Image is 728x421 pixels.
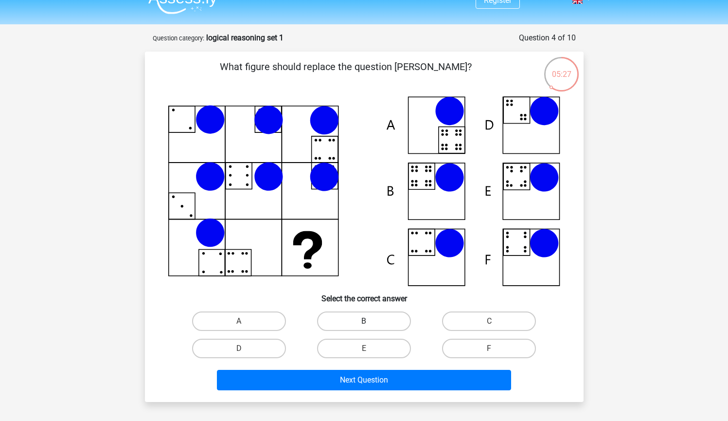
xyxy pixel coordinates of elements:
label: C [442,311,536,331]
h6: Select the correct answer [160,286,568,303]
label: F [442,339,536,358]
label: B [317,311,411,331]
label: D [192,339,286,358]
label: E [317,339,411,358]
strong: logical reasoning set 1 [206,33,284,42]
small: Question category: [153,35,204,42]
label: A [192,311,286,331]
button: Next Question [217,370,511,390]
div: Question 4 of 10 [519,32,576,44]
p: What figure should replace the question [PERSON_NAME]? [160,59,532,89]
div: 05:27 [543,56,580,80]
